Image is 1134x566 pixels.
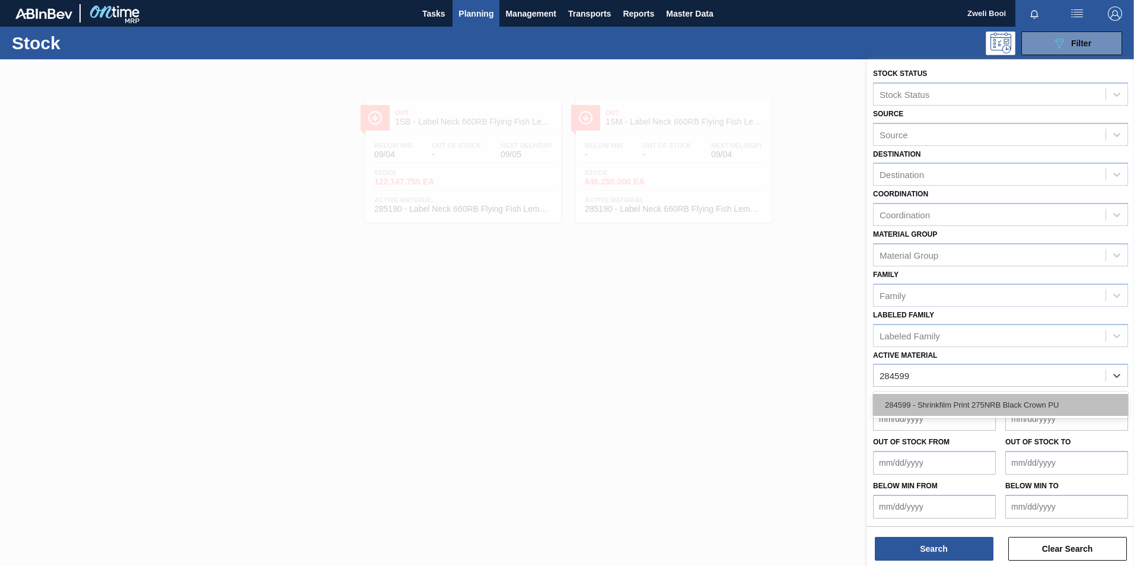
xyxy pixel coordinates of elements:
[421,7,447,21] span: Tasks
[458,7,493,21] span: Planning
[1015,5,1053,22] button: Notifications
[505,7,556,21] span: Management
[880,170,924,180] div: Destination
[12,36,189,50] h1: Stock
[873,110,903,118] label: Source
[666,7,713,21] span: Master Data
[873,69,927,78] label: Stock Status
[880,129,908,139] div: Source
[1005,482,1059,490] label: Below Min to
[1005,438,1071,446] label: Out of Stock to
[880,210,930,220] div: Coordination
[873,451,996,475] input: mm/dd/yyyy
[873,271,899,279] label: Family
[880,89,929,99] div: Stock Status
[15,8,72,19] img: TNhmsLtSVTkK8tSr43FrP2fwEKptu5GPRR3wAAAABJRU5ErkJggg==
[1071,39,1091,48] span: Filter
[1005,495,1128,519] input: mm/dd/yyyy
[873,190,928,198] label: Coordination
[873,495,996,519] input: mm/dd/yyyy
[568,7,611,21] span: Transports
[873,230,937,239] label: Material Group
[873,394,1128,416] div: 284599 - Shrinkfilm Print 275NRB Black Crown PU
[986,31,1015,55] div: Programming: no user selected
[623,7,654,21] span: Reports
[880,290,906,300] div: Family
[873,351,937,360] label: Active Material
[873,482,938,490] label: Below Min from
[880,250,938,260] div: Material Group
[873,150,920,158] label: Destination
[873,407,996,431] input: mm/dd/yyyy
[1021,31,1122,55] button: Filter
[873,311,934,319] label: Labeled Family
[1108,7,1122,21] img: Logout
[880,330,940,341] div: Labeled Family
[873,438,950,446] label: Out of Stock from
[1070,7,1084,21] img: userActions
[1005,407,1128,431] input: mm/dd/yyyy
[1005,451,1128,475] input: mm/dd/yyyy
